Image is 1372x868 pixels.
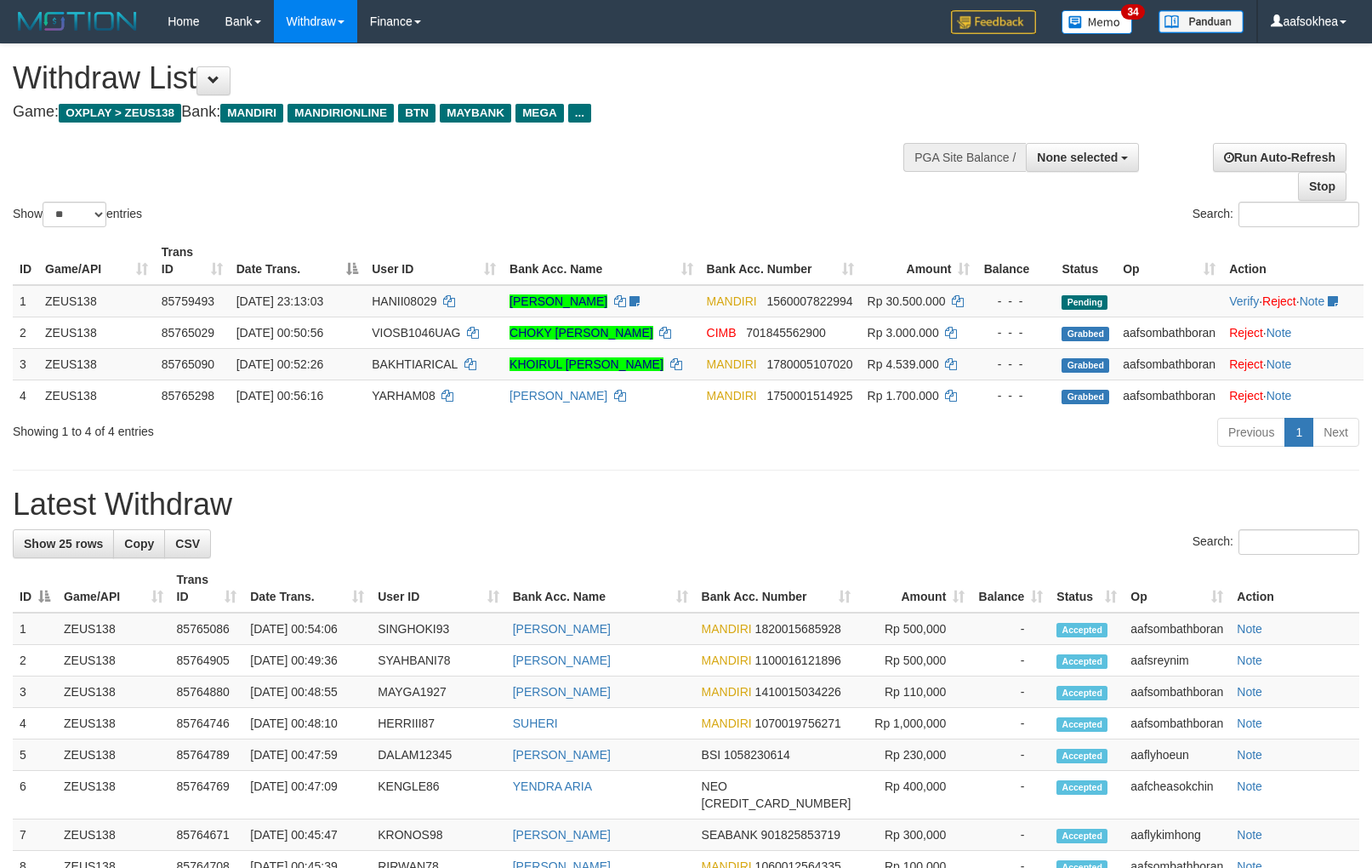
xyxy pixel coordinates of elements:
[1124,645,1230,677] td: aafsreynim
[13,348,38,380] td: 3
[951,10,1036,34] img: Feedback.jpg
[170,645,244,677] td: 85764905
[506,564,695,613] th: Bank Acc. Name: activate to sort column ascending
[1267,389,1292,403] a: Note
[372,389,435,403] span: YARHAM08
[513,654,611,667] a: [PERSON_NAME]
[707,294,757,308] span: MANDIRI
[702,622,752,636] span: MANDIRI
[857,645,971,677] td: Rp 500,000
[1124,677,1230,708] td: aafsombathboran
[1062,295,1107,310] span: Pending
[971,771,1050,819] td: -
[513,717,558,730] a: SUHERI
[124,537,154,551] span: Copy
[1298,172,1346,201] a: Stop
[1026,143,1139,172] button: None selected
[371,771,506,819] td: KENGLE86
[243,564,371,613] th: Date Trans.: activate to sort column ascending
[702,717,752,730] span: MANDIRI
[13,740,57,771] td: 5
[755,685,841,699] span: Copy 1410015034226 to clipboard
[162,326,214,340] span: 85765029
[59,104,181,123] span: OXPLAY > ZEUS138
[1062,390,1109,404] span: Grabbed
[513,779,592,793] a: YENDRA ARIA
[243,740,371,771] td: [DATE] 00:47:59
[170,740,244,771] td: 85764789
[971,613,1050,645] td: -
[857,677,971,708] td: Rp 110,000
[13,645,57,677] td: 2
[513,828,611,842] a: [PERSON_NAME]
[170,708,244,740] td: 85764746
[43,202,106,227] select: Showentries
[1284,418,1313,447] a: 1
[243,771,371,819] td: [DATE] 00:47:09
[1312,418,1359,447] a: Next
[13,564,57,613] th: ID: activate to sort column descending
[230,237,366,285] th: Date Trans.: activate to sort column descending
[695,564,858,613] th: Bank Acc. Number: activate to sort column ascending
[1062,358,1109,373] span: Grabbed
[1056,749,1107,763] span: Accepted
[513,622,611,636] a: [PERSON_NAME]
[220,104,283,123] span: MANDIRI
[857,708,971,740] td: Rp 1,000,000
[243,613,371,645] td: [DATE] 00:54:06
[971,708,1050,740] td: -
[707,389,757,403] span: MANDIRI
[57,708,170,740] td: ZEUS138
[13,317,38,348] td: 2
[372,294,436,308] span: HANII08029
[38,237,155,285] th: Game/API: activate to sort column ascending
[983,324,1048,341] div: - - -
[164,529,211,558] a: CSV
[755,654,841,667] span: Copy 1100016121896 to clipboard
[13,677,57,708] td: 3
[1237,685,1262,699] a: Note
[57,613,170,645] td: ZEUS138
[861,237,977,285] th: Amount: activate to sort column ascending
[857,740,971,771] td: Rp 230,000
[1300,294,1325,308] a: Note
[1262,294,1296,308] a: Reject
[513,748,611,762] a: [PERSON_NAME]
[13,380,38,411] td: 4
[510,294,607,308] a: [PERSON_NAME]
[13,202,142,227] label: Show entries
[510,357,663,371] a: KHOIRUL [PERSON_NAME]
[707,357,757,371] span: MANDIRI
[1229,389,1263,403] a: Reject
[440,104,511,123] span: MAYBANK
[162,294,214,308] span: 85759493
[243,819,371,851] td: [DATE] 00:45:47
[13,61,897,95] h1: Withdraw List
[755,717,841,730] span: Copy 1070019756271 to clipboard
[702,685,752,699] span: MANDIRI
[983,387,1048,404] div: - - -
[371,613,506,645] td: SINGHOKI93
[857,819,971,851] td: Rp 300,000
[1037,151,1118,164] span: None selected
[162,357,214,371] span: 85765090
[13,104,897,121] h4: Game: Bank:
[13,416,559,440] div: Showing 1 to 4 of 4 entries
[13,237,38,285] th: ID
[170,564,244,613] th: Trans ID: activate to sort column ascending
[1267,326,1292,340] a: Note
[1056,717,1107,732] span: Accepted
[13,488,1359,522] h1: Latest Withdraw
[515,104,564,123] span: MEGA
[372,357,458,371] span: BAKHTIARICAL
[1116,348,1222,380] td: aafsombathboran
[371,708,506,740] td: HERRIII87
[236,357,323,371] span: [DATE] 00:52:26
[13,9,142,34] img: MOTION_logo.png
[1124,819,1230,851] td: aaflykimhong
[1062,10,1133,34] img: Button%20Memo.svg
[857,564,971,613] th: Amount: activate to sort column ascending
[1237,654,1262,667] a: Note
[510,326,653,340] a: CHOKY [PERSON_NAME]
[13,771,57,819] td: 6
